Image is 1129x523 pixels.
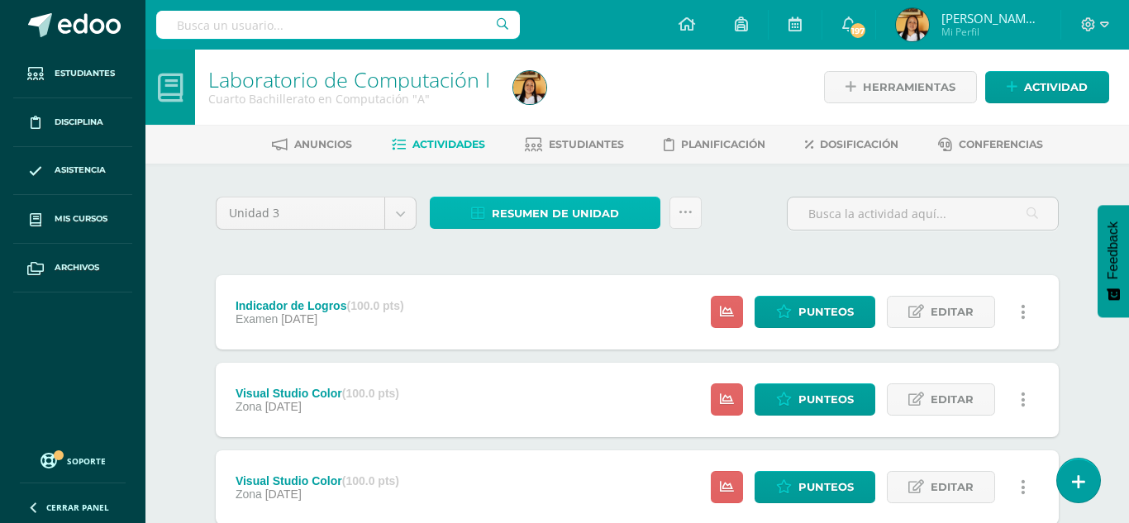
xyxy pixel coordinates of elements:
[13,147,132,196] a: Asistencia
[681,138,765,150] span: Planificación
[798,384,854,415] span: Punteos
[931,472,974,502] span: Editar
[342,474,399,487] strong: (100.0 pts)
[805,131,898,158] a: Dosificación
[13,195,132,244] a: Mis cursos
[798,297,854,327] span: Punteos
[959,138,1043,150] span: Conferencias
[156,11,520,39] input: Busca un usuario...
[755,471,875,503] a: Punteos
[294,138,352,150] span: Anuncios
[236,487,262,501] span: Zona
[513,71,546,104] img: c517f0cd6759b2ea1094bfa833b65fc4.png
[985,71,1109,103] a: Actividad
[20,449,126,471] a: Soporte
[931,297,974,327] span: Editar
[392,131,485,158] a: Actividades
[549,138,624,150] span: Estudiantes
[13,244,132,292] a: Archivos
[755,383,875,416] a: Punteos
[46,502,109,513] span: Cerrar panel
[265,487,302,501] span: [DATE]
[208,65,490,93] a: Laboratorio de Computación I
[236,299,404,312] div: Indicador de Logros
[820,138,898,150] span: Dosificación
[931,384,974,415] span: Editar
[13,50,132,98] a: Estudiantes
[896,8,929,41] img: c517f0cd6759b2ea1094bfa833b65fc4.png
[941,25,1041,39] span: Mi Perfil
[55,261,99,274] span: Archivos
[208,91,493,107] div: Cuarto Bachillerato en Computación 'A'
[281,312,317,326] span: [DATE]
[346,299,403,312] strong: (100.0 pts)
[941,10,1041,26] span: [PERSON_NAME][US_STATE]
[217,197,416,229] a: Unidad 3
[849,21,867,40] span: 197
[525,131,624,158] a: Estudiantes
[236,474,399,487] div: Visual Studio Color
[236,400,262,413] span: Zona
[236,387,399,400] div: Visual Studio Color
[229,197,372,229] span: Unidad 3
[55,212,107,226] span: Mis cursos
[55,116,103,129] span: Disciplina
[430,197,660,229] a: Resumen de unidad
[55,164,106,177] span: Asistencia
[55,67,115,80] span: Estudiantes
[412,138,485,150] span: Actividades
[824,71,977,103] a: Herramientas
[1098,205,1129,317] button: Feedback - Mostrar encuesta
[664,131,765,158] a: Planificación
[272,131,352,158] a: Anuncios
[788,197,1058,230] input: Busca la actividad aquí...
[265,400,302,413] span: [DATE]
[1106,221,1121,279] span: Feedback
[492,198,619,229] span: Resumen de unidad
[342,387,399,400] strong: (100.0 pts)
[1024,72,1088,102] span: Actividad
[67,455,106,467] span: Soporte
[798,472,854,502] span: Punteos
[863,72,955,102] span: Herramientas
[208,68,493,91] h1: Laboratorio de Computación I
[13,98,132,147] a: Disciplina
[236,312,278,326] span: Examen
[755,296,875,328] a: Punteos
[938,131,1043,158] a: Conferencias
